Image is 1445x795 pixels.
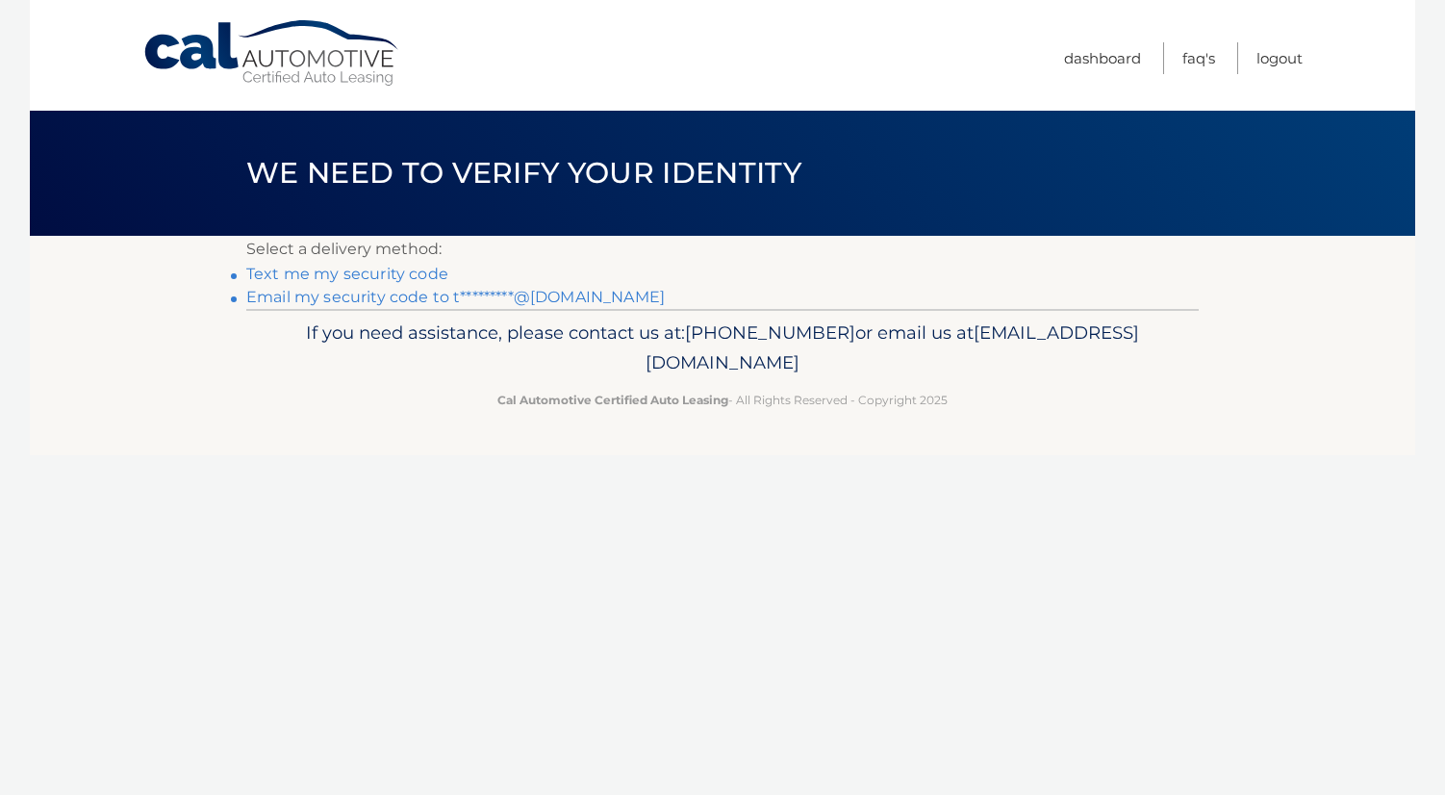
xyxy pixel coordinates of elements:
[685,321,855,344] span: [PHONE_NUMBER]
[1182,42,1215,74] a: FAQ's
[1256,42,1303,74] a: Logout
[246,236,1199,263] p: Select a delivery method:
[142,19,402,88] a: Cal Automotive
[246,288,665,306] a: Email my security code to t*********@[DOMAIN_NAME]
[246,265,448,283] a: Text me my security code
[1064,42,1141,74] a: Dashboard
[246,155,801,191] span: We need to verify your identity
[497,393,728,407] strong: Cal Automotive Certified Auto Leasing
[259,390,1186,410] p: - All Rights Reserved - Copyright 2025
[259,318,1186,379] p: If you need assistance, please contact us at: or email us at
